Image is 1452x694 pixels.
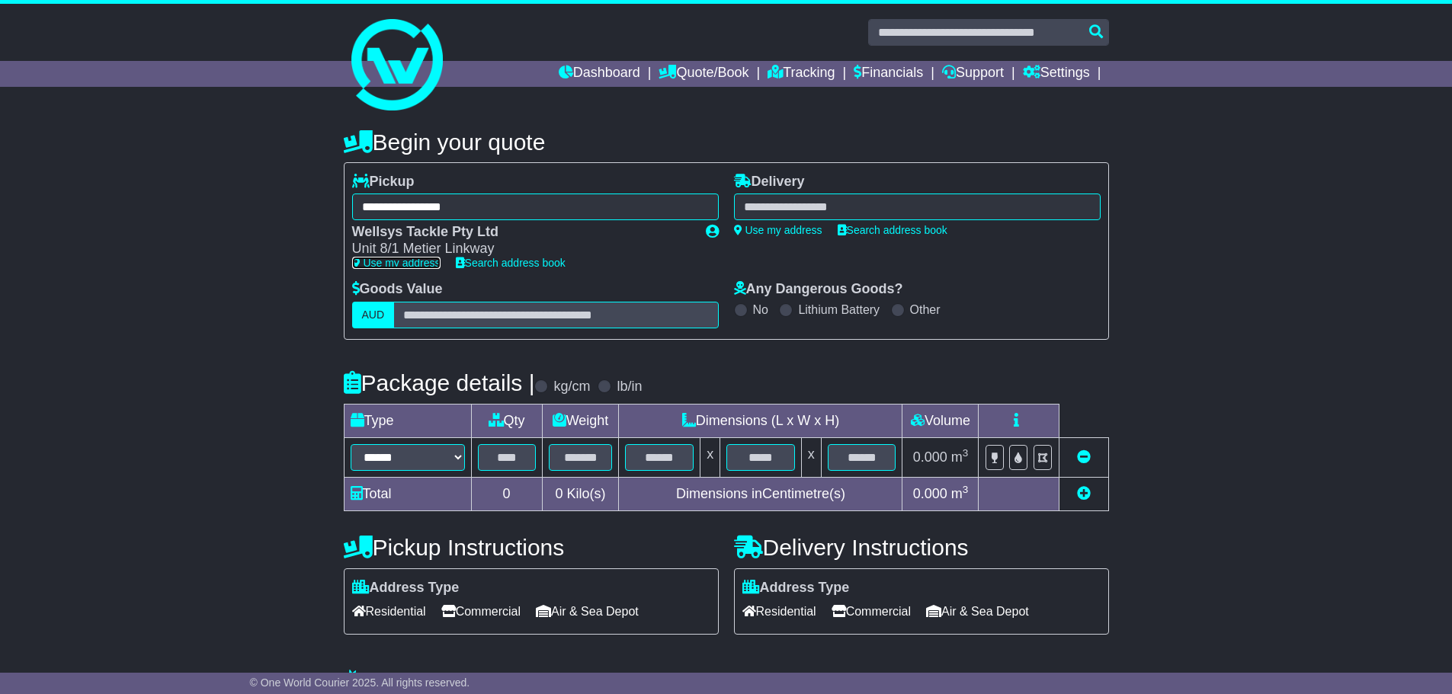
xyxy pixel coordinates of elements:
td: x [801,437,821,477]
td: x [700,437,720,477]
span: © One World Courier 2025. All rights reserved. [250,676,470,689]
a: Settings [1023,61,1090,87]
label: Any Dangerous Goods? [734,281,903,298]
a: Support [942,61,1004,87]
h4: Begin your quote [344,130,1109,155]
td: Type [344,404,471,437]
a: Use my address [734,224,822,236]
span: Commercial [832,600,911,623]
td: Qty [471,404,542,437]
span: Residential [352,600,426,623]
h4: Pickup Instructions [344,535,719,560]
td: Volume [902,404,979,437]
a: Search address book [838,224,947,236]
td: 0 [471,477,542,510]
span: Air & Sea Depot [536,600,639,623]
span: Commercial [441,600,521,623]
span: 0.000 [913,486,947,501]
label: Address Type [742,580,850,596]
td: Weight [542,404,619,437]
a: Search address book [456,257,566,269]
a: Tracking [768,61,835,87]
label: Goods Value [352,281,443,298]
label: Lithium Battery [798,302,880,317]
td: Dimensions (L x W x H) [619,404,902,437]
span: m [951,486,969,501]
span: 0 [555,486,563,501]
a: Remove this item [1077,449,1091,465]
span: 0.000 [913,449,947,465]
a: Use my address [352,257,441,269]
label: Other [910,302,941,317]
label: AUD [352,302,395,328]
label: Address Type [352,580,460,596]
div: Unit 8/1 Metier Linkway [352,241,691,257]
label: Delivery [734,174,805,190]
td: Kilo(s) [542,477,619,510]
sup: 3 [963,447,969,459]
sup: 3 [963,484,969,495]
span: Residential [742,600,816,623]
a: Add new item [1077,486,1091,501]
a: Financials [854,61,923,87]
td: Total [344,477,471,510]
h4: Delivery Instructions [734,535,1109,560]
span: Air & Sea Depot [926,600,1029,623]
a: Quote/Book [659,61,748,87]
div: Wellsys Tackle Pty Ltd [352,224,691,241]
a: Dashboard [559,61,640,87]
h4: Package details | [344,370,535,395]
h4: Warranty & Insurance [344,669,1109,694]
td: Dimensions in Centimetre(s) [619,477,902,510]
label: kg/cm [553,379,590,395]
label: lb/in [617,379,642,395]
span: m [951,449,969,465]
label: Pickup [352,174,415,190]
label: No [753,302,768,317]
